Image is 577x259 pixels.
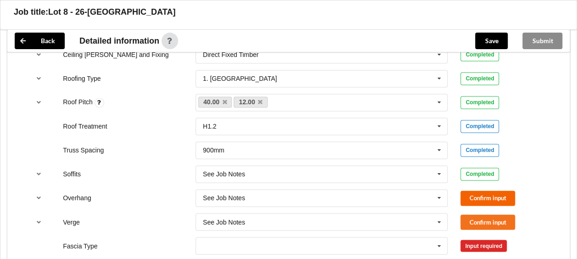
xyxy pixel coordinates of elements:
label: Verge [63,218,80,225]
button: reference-toggle [30,46,48,63]
label: Truss Spacing [63,146,104,154]
div: 1. [GEOGRAPHIC_DATA] [203,75,277,82]
div: Completed [460,96,499,109]
div: See Job Notes [203,171,245,177]
div: Completed [460,48,499,61]
label: Fascia Type [63,242,97,249]
button: reference-toggle [30,70,48,87]
div: Direct Fixed Timber [203,51,258,58]
label: Roof Treatment [63,123,107,130]
div: H1.2 [203,123,217,129]
div: Completed [460,168,499,180]
label: Overhang [63,194,91,202]
div: See Job Notes [203,219,245,225]
div: Completed [460,120,499,133]
a: 12.00 [234,96,268,107]
button: Save [475,33,508,49]
label: Roofing Type [63,75,101,82]
div: Completed [460,72,499,85]
button: reference-toggle [30,214,48,230]
span: Detailed information [79,37,159,45]
div: Completed [460,144,499,157]
button: Confirm input [460,191,515,206]
button: Back [15,33,65,49]
label: Roof Pitch [63,98,94,106]
h3: Lot 8 - 26-[GEOGRAPHIC_DATA] [48,7,175,17]
div: Input required [460,240,507,252]
button: reference-toggle [30,94,48,111]
a: 40.00 [198,96,232,107]
button: Confirm input [460,214,515,230]
button: reference-toggle [30,190,48,206]
div: See Job Notes [203,195,245,201]
div: 900mm [203,147,224,153]
button: reference-toggle [30,166,48,182]
label: Soffits [63,170,81,178]
label: Ceiling [PERSON_NAME] and Fixing [63,51,168,58]
h3: Job title: [14,7,48,17]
